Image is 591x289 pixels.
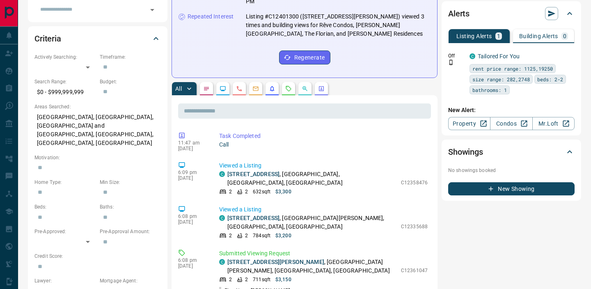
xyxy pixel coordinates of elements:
p: Areas Searched: [34,103,161,110]
a: Mr.Loft [532,117,575,130]
p: $0 - $999,999,999 [34,85,96,99]
p: Viewed a Listing [219,205,428,214]
svg: Opportunities [302,85,308,92]
p: Repeated Interest [188,12,234,21]
a: Condos [490,117,532,130]
p: [DATE] [178,175,207,181]
p: Timeframe: [100,53,161,61]
p: 0 [563,33,566,39]
span: size range: 282,2748 [472,75,530,83]
svg: Requests [285,85,292,92]
svg: Push Notification Only [448,60,454,65]
p: Actively Searching: [34,53,96,61]
p: [DATE] [178,263,207,269]
p: Mortgage Agent: [100,277,161,284]
p: 632 sqft [253,188,270,195]
div: condos.ca [219,215,225,221]
button: Open [147,4,158,16]
h2: Showings [448,145,483,158]
p: Listing Alerts [456,33,492,39]
a: Tailored For You [478,53,520,60]
svg: Calls [236,85,243,92]
p: No showings booked [448,167,575,174]
a: [STREET_ADDRESS] [227,215,279,221]
p: 711 sqft [253,276,270,283]
p: Baths: [100,203,161,211]
p: 2 [245,188,248,195]
span: bathrooms: 1 [472,86,507,94]
a: Property [448,117,490,130]
p: 2 [229,232,232,239]
p: 6:08 pm [178,257,207,263]
p: Submitted Viewing Request [219,249,428,258]
p: 11:47 am [178,140,207,146]
p: New Alert: [448,106,575,115]
p: Credit Score: [34,252,161,260]
p: Budget: [100,78,161,85]
button: Regenerate [279,50,330,64]
p: , [GEOGRAPHIC_DATA][PERSON_NAME], [GEOGRAPHIC_DATA], [GEOGRAPHIC_DATA] [227,214,397,231]
div: Alerts [448,4,575,23]
h2: Alerts [448,7,470,20]
span: beds: 2-2 [537,75,563,83]
button: New Showing [448,182,575,195]
p: C12361047 [401,267,428,274]
p: $3,150 [275,276,291,283]
a: [STREET_ADDRESS] [227,171,279,177]
p: [DATE] [178,219,207,225]
div: Showings [448,142,575,162]
div: condos.ca [219,259,225,265]
p: Task Completed [219,132,428,140]
p: Off [448,52,465,60]
p: Search Range: [34,78,96,85]
h2: Criteria [34,32,61,45]
p: [DATE] [178,146,207,151]
p: Home Type: [34,179,96,186]
div: Criteria [34,29,161,48]
p: , [GEOGRAPHIC_DATA], [GEOGRAPHIC_DATA], [GEOGRAPHIC_DATA] [227,170,397,187]
p: Pre-Approved: [34,228,96,235]
p: $3,200 [275,232,291,239]
svg: Notes [203,85,210,92]
svg: Emails [252,85,259,92]
p: Listing #C12401300 ([STREET_ADDRESS][PERSON_NAME]) viewed 3 times and building views for Rêve Con... [246,12,431,38]
p: [GEOGRAPHIC_DATA], [GEOGRAPHIC_DATA], [GEOGRAPHIC_DATA] and [GEOGRAPHIC_DATA], [GEOGRAPHIC_DATA],... [34,110,161,150]
svg: Agent Actions [318,85,325,92]
p: 784 sqft [253,232,270,239]
p: , [GEOGRAPHIC_DATA][PERSON_NAME], [GEOGRAPHIC_DATA], [GEOGRAPHIC_DATA] [227,258,397,275]
p: Building Alerts [519,33,558,39]
svg: Listing Alerts [269,85,275,92]
p: 6:09 pm [178,170,207,175]
p: C12358476 [401,179,428,186]
p: 2 [229,276,232,283]
p: 2 [229,188,232,195]
div: condos.ca [470,53,475,59]
p: 1 [497,33,500,39]
p: 2 [245,232,248,239]
p: $3,300 [275,188,291,195]
span: rent price range: 1125,19250 [472,64,553,73]
p: Beds: [34,203,96,211]
a: [STREET_ADDRESS][PERSON_NAME] [227,259,324,265]
p: C12335688 [401,223,428,230]
p: Viewed a Listing [219,161,428,170]
p: 6:08 pm [178,213,207,219]
p: Min Size: [100,179,161,186]
svg: Lead Browsing Activity [220,85,226,92]
p: 2 [245,276,248,283]
p: Call [219,140,428,149]
p: Motivation: [34,154,161,161]
p: All [175,86,182,92]
p: Lawyer: [34,277,96,284]
div: condos.ca [219,171,225,177]
p: Pre-Approval Amount: [100,228,161,235]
